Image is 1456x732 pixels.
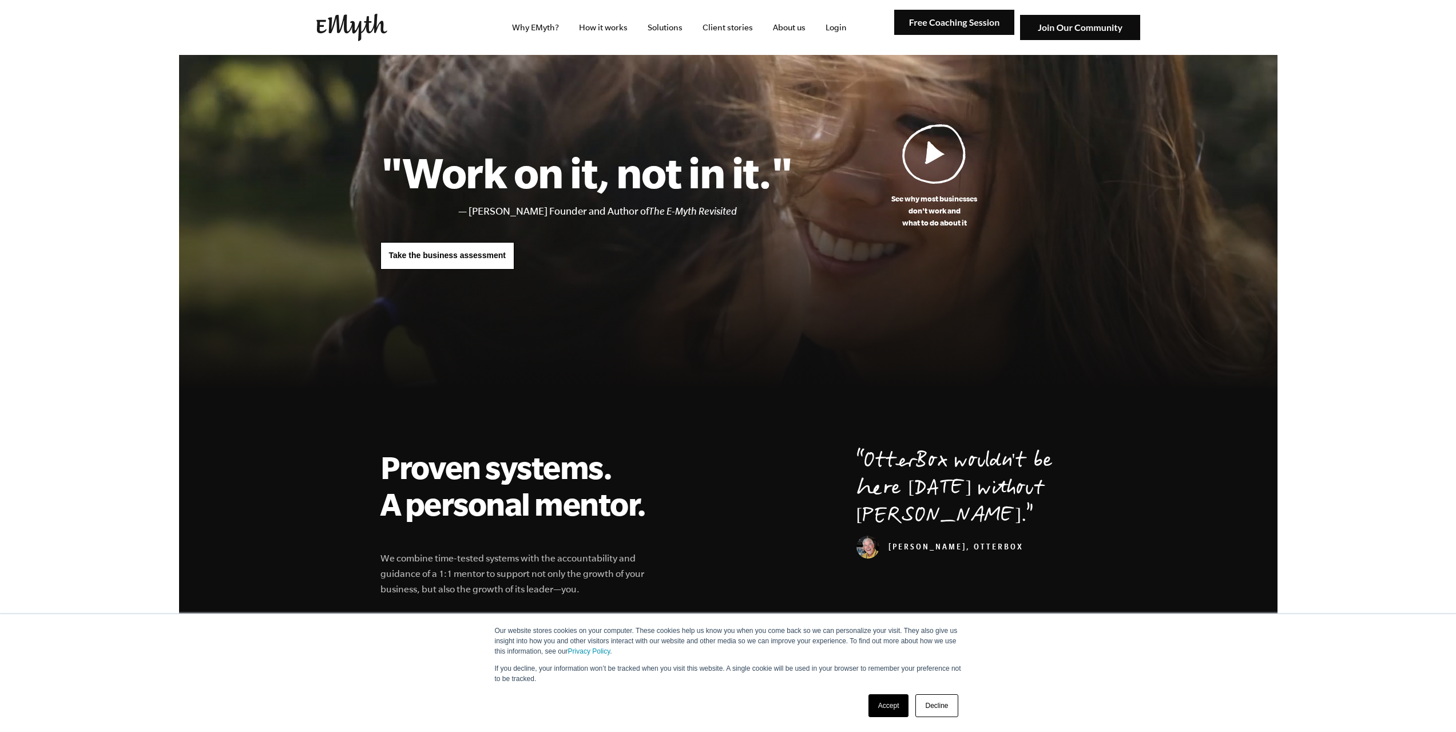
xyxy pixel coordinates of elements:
a: Decline [915,694,958,717]
span: Take the business assessment [389,251,506,260]
img: EMyth [316,14,387,41]
img: Join Our Community [1020,15,1140,41]
a: Accept [868,694,909,717]
li: [PERSON_NAME] Founder and Author of [469,203,793,220]
p: Our website stores cookies on your computer. These cookies help us know you when you come back so... [495,626,962,656]
a: Take the business assessment [380,242,514,270]
img: Free Coaching Session [894,10,1014,35]
a: See why most businessesdon't work andwhat to do about it [793,124,1076,229]
cite: [PERSON_NAME], OtterBox [856,544,1023,553]
p: If you decline, your information won’t be tracked when you visit this website. A single cookie wi... [495,663,962,684]
img: Curt Richardson, OtterBox [856,536,879,559]
i: The E-Myth Revisited [649,205,737,217]
p: We combine time-tested systems with the accountability and guidance of a 1:1 mentor to support no... [380,551,660,597]
h2: Proven systems. A personal mentor. [380,449,660,522]
p: See why most businesses don't work and what to do about it [793,193,1076,229]
p: OtterBox wouldn't be here [DATE] without [PERSON_NAME]. [856,449,1076,531]
h1: "Work on it, not in it." [380,147,793,197]
a: Privacy Policy [568,647,610,655]
img: Play Video [902,124,966,184]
